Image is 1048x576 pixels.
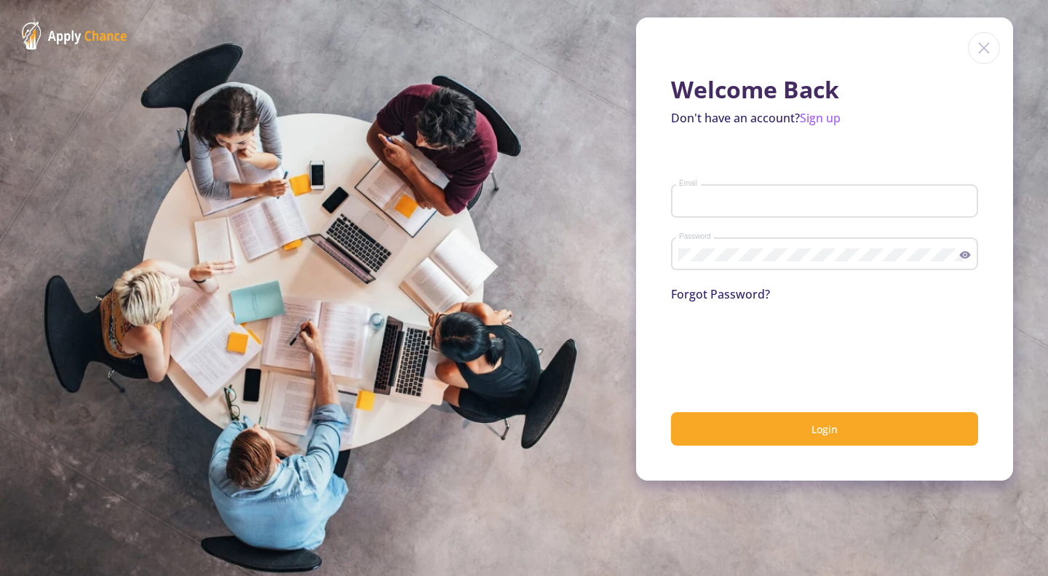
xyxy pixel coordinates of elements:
a: Sign up [800,110,841,126]
p: Don't have an account? [671,109,978,127]
h1: Welcome Back [671,76,978,103]
a: Forgot Password? [671,286,770,302]
img: ApplyChance Logo [22,22,127,50]
button: Login [671,412,978,446]
img: close icon [968,32,1000,64]
span: Login [811,422,838,436]
iframe: reCAPTCHA [671,320,892,377]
